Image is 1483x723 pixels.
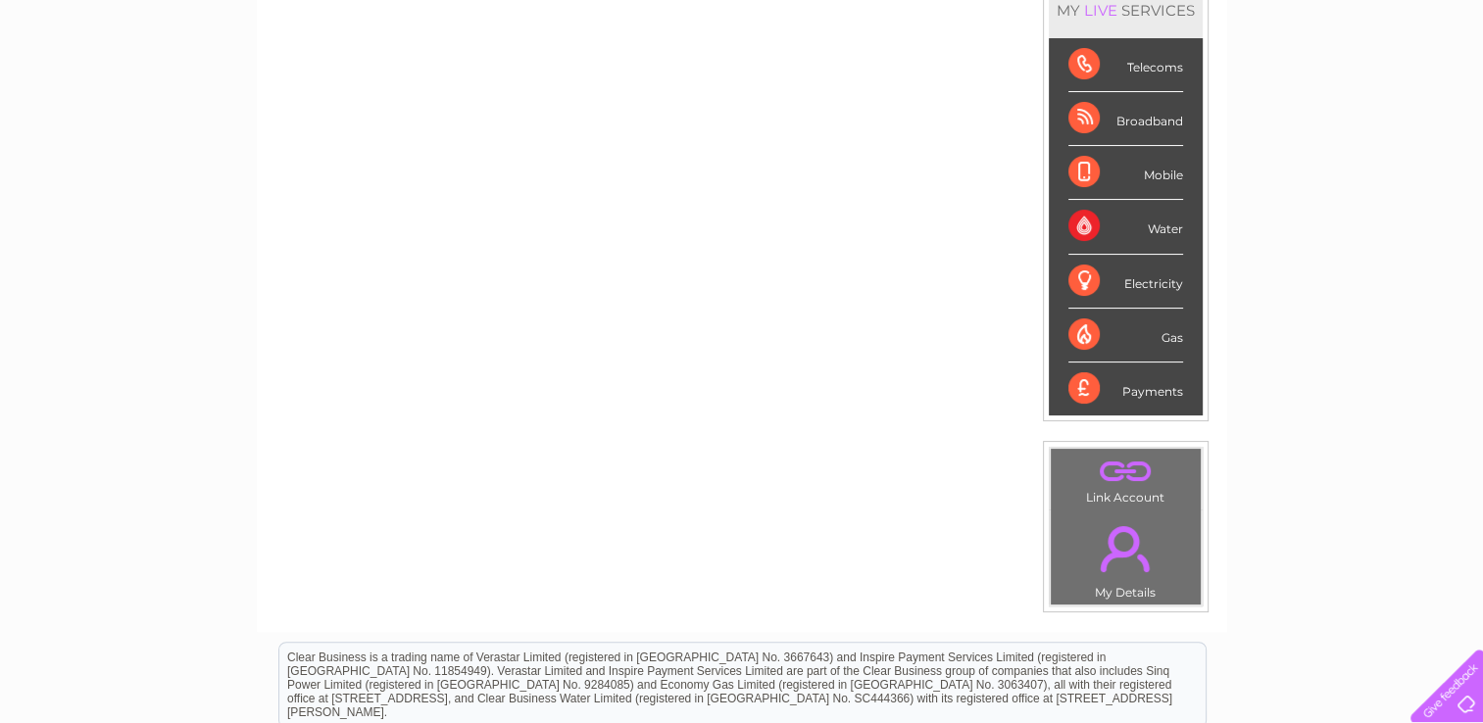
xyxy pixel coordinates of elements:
[1050,509,1202,605] td: My Details
[1068,255,1183,309] div: Electricity
[1056,454,1196,488] a: .
[1068,92,1183,146] div: Broadband
[1068,146,1183,200] div: Mobile
[1068,38,1183,92] div: Telecoms
[1353,83,1401,98] a: Contact
[1056,514,1196,583] a: .
[1050,448,1202,509] td: Link Account
[1242,83,1301,98] a: Telecoms
[1312,83,1341,98] a: Blog
[1068,309,1183,362] div: Gas
[1080,1,1121,20] div: LIVE
[1068,362,1183,415] div: Payments
[52,51,152,111] img: logo.png
[1138,83,1175,98] a: Water
[1113,10,1249,34] a: 0333 014 3131
[1068,200,1183,254] div: Water
[1187,83,1230,98] a: Energy
[279,11,1206,95] div: Clear Business is a trading name of Verastar Limited (registered in [GEOGRAPHIC_DATA] No. 3667643...
[1418,83,1464,98] a: Log out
